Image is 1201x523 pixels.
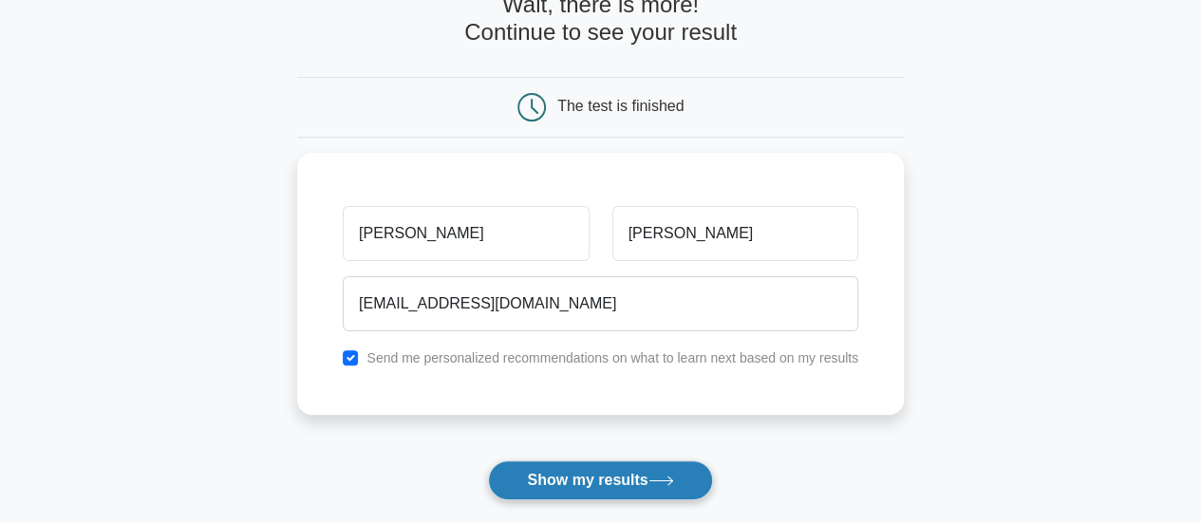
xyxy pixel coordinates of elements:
div: The test is finished [557,98,684,114]
button: Show my results [488,460,712,500]
input: Last name [612,206,858,261]
input: Email [343,276,858,331]
label: Send me personalized recommendations on what to learn next based on my results [366,350,858,365]
input: First name [343,206,589,261]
